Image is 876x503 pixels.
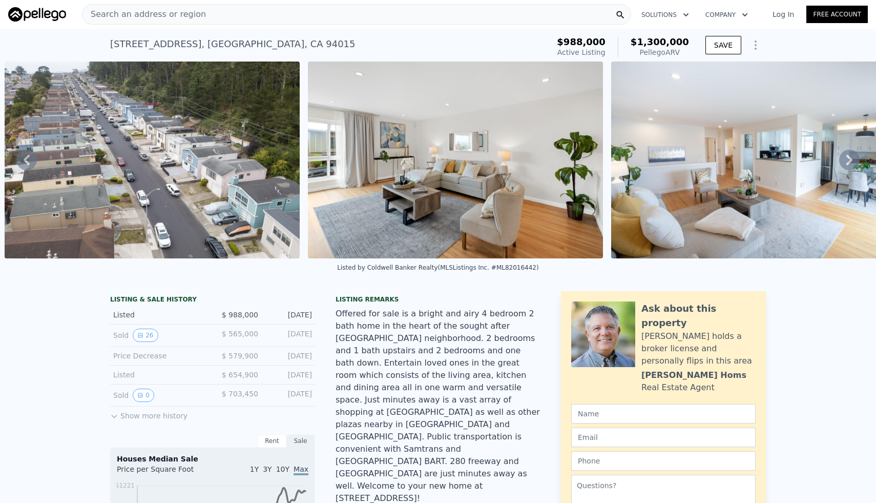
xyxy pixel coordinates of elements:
[222,311,258,319] span: $ 988,000
[571,428,756,447] input: Email
[571,404,756,424] input: Name
[110,407,187,421] button: Show more history
[115,482,135,489] tspan: $1221
[263,465,272,473] span: 3Y
[571,451,756,471] input: Phone
[266,310,312,320] div: [DATE]
[308,62,603,258] img: Sale: 167306649 Parcel: 31760669
[82,8,206,21] span: Search an address or region
[641,369,746,381] div: [PERSON_NAME] Homs
[276,465,289,473] span: 10Y
[806,6,868,23] a: Free Account
[5,62,300,258] img: Sale: 167306649 Parcel: 31760669
[222,371,258,379] span: $ 654,900
[294,465,308,475] span: Max
[113,310,204,320] div: Listed
[697,6,756,24] button: Company
[133,329,158,342] button: View historical data
[745,35,766,55] button: Show Options
[113,329,204,342] div: Sold
[286,434,315,448] div: Sale
[266,351,312,361] div: [DATE]
[113,351,204,361] div: Price Decrease
[133,389,154,402] button: View historical data
[631,36,689,47] span: $1,300,000
[557,36,606,47] span: $988,000
[641,330,756,367] div: [PERSON_NAME] holds a broker license and personally flips in this area
[633,6,697,24] button: Solutions
[641,381,715,394] div: Real Estate Agent
[8,7,66,22] img: Pellego
[110,295,315,306] div: LISTING & SALE HISTORY
[117,464,213,480] div: Price per Square Foot
[705,36,741,54] button: SAVE
[336,295,540,304] div: Listing remarks
[760,9,806,19] a: Log In
[266,370,312,380] div: [DATE]
[222,330,258,338] span: $ 565,000
[117,454,308,464] div: Houses Median Sale
[110,37,356,51] div: [STREET_ADDRESS] , [GEOGRAPHIC_DATA] , CA 94015
[222,352,258,360] span: $ 579,900
[258,434,286,448] div: Rent
[222,390,258,398] span: $ 703,450
[641,301,756,330] div: Ask about this property
[250,465,259,473] span: 1Y
[113,370,204,380] div: Listed
[266,329,312,342] div: [DATE]
[557,48,606,56] span: Active Listing
[631,47,689,57] div: Pellego ARV
[337,264,538,271] div: Listed by Coldwell Banker Realty (MLSListings Inc. #ML82016442)
[266,389,312,402] div: [DATE]
[113,389,204,402] div: Sold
